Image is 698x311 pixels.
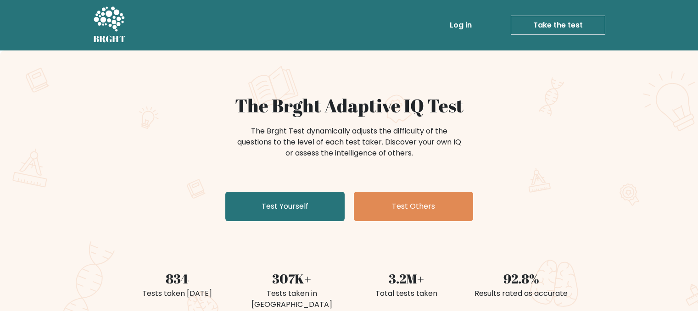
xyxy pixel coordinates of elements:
a: BRGHT [93,4,126,47]
a: Take the test [511,16,605,35]
div: Tests taken [DATE] [125,288,229,299]
div: 3.2M+ [355,269,458,288]
div: Results rated as accurate [469,288,573,299]
div: 307K+ [240,269,344,288]
a: Test Yourself [225,192,345,221]
div: Tests taken in [GEOGRAPHIC_DATA] [240,288,344,310]
div: 92.8% [469,269,573,288]
h1: The Brght Adaptive IQ Test [125,94,573,117]
div: 834 [125,269,229,288]
div: Total tests taken [355,288,458,299]
a: Log in [446,16,475,34]
h5: BRGHT [93,33,126,44]
a: Test Others [354,192,473,221]
div: The Brght Test dynamically adjusts the difficulty of the questions to the level of each test take... [235,126,464,159]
